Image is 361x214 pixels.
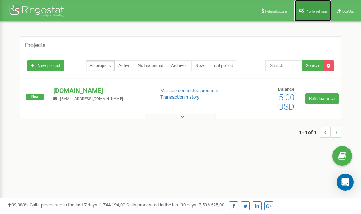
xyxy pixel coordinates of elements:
[27,60,64,71] a: New project
[7,202,29,208] span: 99,989%
[134,60,167,71] a: Not extended
[25,42,45,49] h5: Projects
[99,202,125,208] u: 1 744 194,00
[337,174,354,191] div: Open Intercom Messenger
[160,88,218,93] a: Manage connected products
[167,60,192,71] a: Archived
[342,9,354,13] span: Log Out
[114,60,134,71] a: Active
[305,93,339,104] a: Refill balance
[26,94,44,100] span: New
[302,60,323,71] button: Search
[191,60,208,71] a: New
[126,202,224,208] span: Calls processed in the last 30 days :
[299,127,320,138] span: 1 - 1 of 1
[265,9,290,13] span: Referral program
[199,202,224,208] u: 7 596 625,00
[53,86,148,95] p: [DOMAIN_NAME]
[208,60,237,71] a: Trial period
[86,60,115,71] a: All projects
[265,60,302,71] input: Search
[160,94,199,100] a: Transaction history
[60,96,123,101] span: [EMAIL_ADDRESS][DOMAIN_NAME]
[306,9,327,13] span: Profile settings
[278,93,294,112] span: 5,00 USD
[299,120,341,145] nav: ...
[278,86,294,92] span: Balance
[30,202,125,208] span: Calls processed in the last 7 days :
